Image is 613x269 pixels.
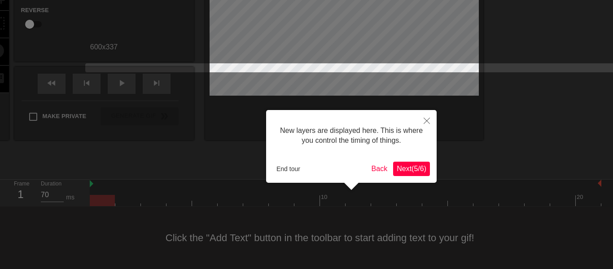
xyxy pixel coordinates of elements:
button: Back [368,162,391,176]
button: Close [417,110,437,131]
span: Next ( 5 / 6 ) [397,165,426,172]
button: Next [393,162,430,176]
div: New layers are displayed here. This is where you control the timing of things. [273,117,430,155]
button: End tour [273,162,304,176]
